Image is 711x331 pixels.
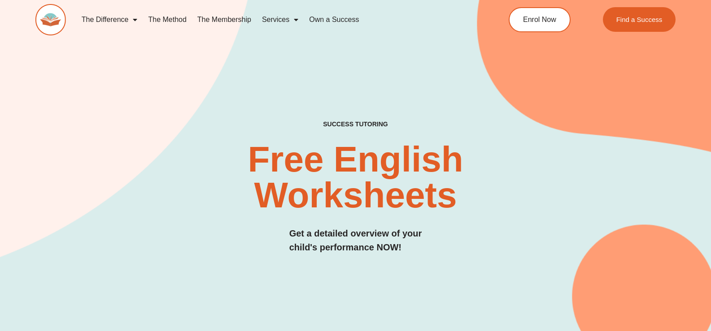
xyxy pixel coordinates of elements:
[261,120,450,128] h4: SUCCESS TUTORING​
[76,9,143,30] a: The Difference
[523,16,556,23] span: Enrol Now
[616,16,662,23] span: Find a Success
[143,9,192,30] a: The Method
[304,9,364,30] a: Own a Success
[144,142,567,213] h2: Free English Worksheets​
[602,7,676,32] a: Find a Success
[289,227,422,254] h3: Get a detailed overview of your child's performance NOW!
[192,9,257,30] a: The Membership
[257,9,304,30] a: Services
[509,7,571,32] a: Enrol Now
[76,9,472,30] nav: Menu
